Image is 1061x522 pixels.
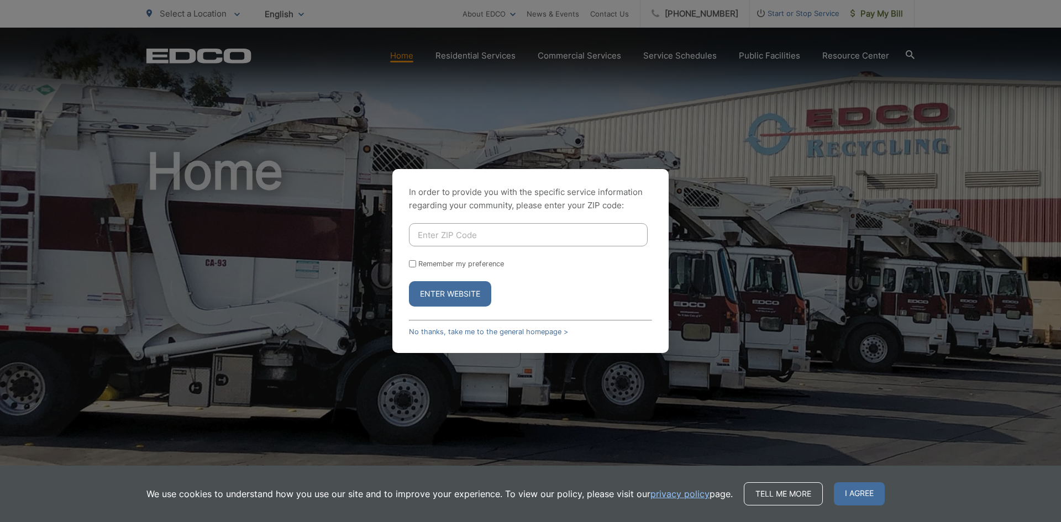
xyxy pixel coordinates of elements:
[650,487,710,500] a: privacy policy
[409,328,568,336] a: No thanks, take me to the general homepage >
[146,487,733,500] p: We use cookies to understand how you use our site and to improve your experience. To view our pol...
[409,223,648,246] input: Enter ZIP Code
[418,260,504,268] label: Remember my preference
[409,186,652,212] p: In order to provide you with the specific service information regarding your community, please en...
[834,482,885,505] span: I agree
[409,281,491,307] button: Enter Website
[744,482,823,505] a: Tell me more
